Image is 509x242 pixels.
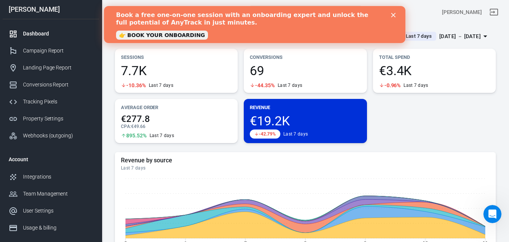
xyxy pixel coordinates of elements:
[3,93,99,110] a: Tracking Pixels
[3,168,99,185] a: Integrations
[23,47,93,55] div: Campaign Report
[23,30,93,38] div: Dashboard
[121,64,232,77] span: 7.7K
[150,133,174,139] div: Last 7 days
[250,114,361,127] span: €19.2K
[104,6,405,43] iframe: Intercom live chat banner
[439,32,481,41] div: [DATE] － [DATE]
[259,132,276,136] span: -42.79%
[404,82,428,88] div: Last 7 days
[283,131,308,137] div: Last 7 days
[255,83,275,88] span: -44.35%
[403,32,435,40] span: Last 7 days
[278,82,302,88] div: Last 7 days
[3,185,99,202] a: Team Management
[126,83,146,88] span: -10.36%
[395,30,496,43] button: Last 7 days[DATE] － [DATE]
[121,165,490,171] div: Last 7 days
[121,103,232,111] p: Average Order
[3,202,99,219] a: User Settings
[3,6,99,13] div: [PERSON_NAME]
[3,25,99,42] a: Dashboard
[23,115,93,123] div: Property Settings
[23,132,93,140] div: Webhooks (outgoing)
[23,98,93,106] div: Tracking Pixels
[485,3,503,21] a: Sign out
[379,53,490,61] p: Total Spend
[442,8,482,16] div: Account id: UE4g0a8N
[483,205,501,223] iframe: Intercom live chat
[3,127,99,144] a: Webhooks (outgoing)
[3,150,99,168] li: Account
[121,124,131,129] span: CPA :
[3,42,99,59] a: Campaign Report
[126,133,147,138] span: 895.52%
[379,64,490,77] span: €3.4K
[23,81,93,89] div: Conversions Report
[287,7,295,11] div: Close
[121,53,232,61] p: Sessions
[3,110,99,127] a: Property Settings
[23,207,93,215] div: User Settings
[121,157,490,164] h5: Revenue by source
[149,82,173,88] div: Last 7 days
[111,5,165,19] button: [PERSON_NAME]
[3,219,99,236] a: Usage & billing
[249,6,362,18] button: Find anything...⌘ + K
[23,190,93,198] div: Team Management
[121,114,232,123] span: €277.8
[23,173,93,181] div: Integrations
[250,53,361,61] p: Conversions
[3,76,99,93] a: Conversions Report
[250,103,361,111] p: Revenue
[23,224,93,232] div: Usage & billing
[384,83,401,88] span: -0.96%
[3,59,99,76] a: Landing Page Report
[23,64,93,72] div: Landing Page Report
[131,124,145,129] span: €49.66
[250,64,361,77] span: 69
